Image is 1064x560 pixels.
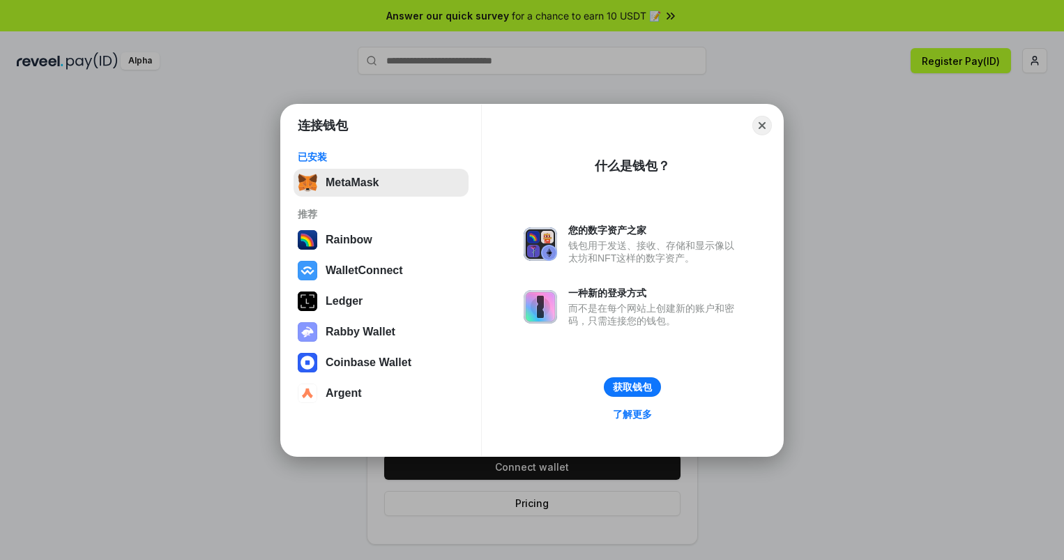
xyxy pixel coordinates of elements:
button: Ledger [294,287,469,315]
img: svg+xml,%3Csvg%20xmlns%3D%22http%3A%2F%2Fwww.w3.org%2F2000%2Fsvg%22%20width%3D%2228%22%20height%3... [298,292,317,311]
img: svg+xml,%3Csvg%20fill%3D%22none%22%20height%3D%2233%22%20viewBox%3D%220%200%2035%2033%22%20width%... [298,173,317,192]
div: Argent [326,387,362,400]
div: 什么是钱包？ [595,158,670,174]
div: MetaMask [326,176,379,189]
div: WalletConnect [326,264,403,277]
div: 了解更多 [613,408,652,421]
div: 钱包用于发送、接收、存储和显示像以太坊和NFT这样的数字资产。 [568,239,741,264]
div: 已安装 [298,151,464,163]
div: 获取钱包 [613,381,652,393]
h1: 连接钱包 [298,117,348,134]
div: 推荐 [298,208,464,220]
button: MetaMask [294,169,469,197]
img: svg+xml,%3Csvg%20width%3D%2228%22%20height%3D%2228%22%20viewBox%3D%220%200%2028%2028%22%20fill%3D... [298,384,317,403]
div: 您的数字资产之家 [568,224,741,236]
img: svg+xml,%3Csvg%20xmlns%3D%22http%3A%2F%2Fwww.w3.org%2F2000%2Fsvg%22%20fill%3D%22none%22%20viewBox... [524,227,557,261]
div: Rainbow [326,234,372,246]
a: 了解更多 [605,405,660,423]
button: 获取钱包 [604,377,661,397]
button: Close [752,116,772,135]
button: WalletConnect [294,257,469,285]
img: svg+xml,%3Csvg%20xmlns%3D%22http%3A%2F%2Fwww.w3.org%2F2000%2Fsvg%22%20fill%3D%22none%22%20viewBox... [298,322,317,342]
button: Argent [294,379,469,407]
div: 一种新的登录方式 [568,287,741,299]
div: 而不是在每个网站上创建新的账户和密码，只需连接您的钱包。 [568,302,741,327]
div: Ledger [326,295,363,308]
img: svg+xml,%3Csvg%20width%3D%22120%22%20height%3D%22120%22%20viewBox%3D%220%200%20120%20120%22%20fil... [298,230,317,250]
button: Rainbow [294,226,469,254]
img: svg+xml,%3Csvg%20xmlns%3D%22http%3A%2F%2Fwww.w3.org%2F2000%2Fsvg%22%20fill%3D%22none%22%20viewBox... [524,290,557,324]
div: Rabby Wallet [326,326,395,338]
img: svg+xml,%3Csvg%20width%3D%2228%22%20height%3D%2228%22%20viewBox%3D%220%200%2028%2028%22%20fill%3D... [298,261,317,280]
button: Coinbase Wallet [294,349,469,377]
div: Coinbase Wallet [326,356,411,369]
img: svg+xml,%3Csvg%20width%3D%2228%22%20height%3D%2228%22%20viewBox%3D%220%200%2028%2028%22%20fill%3D... [298,353,317,372]
button: Rabby Wallet [294,318,469,346]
